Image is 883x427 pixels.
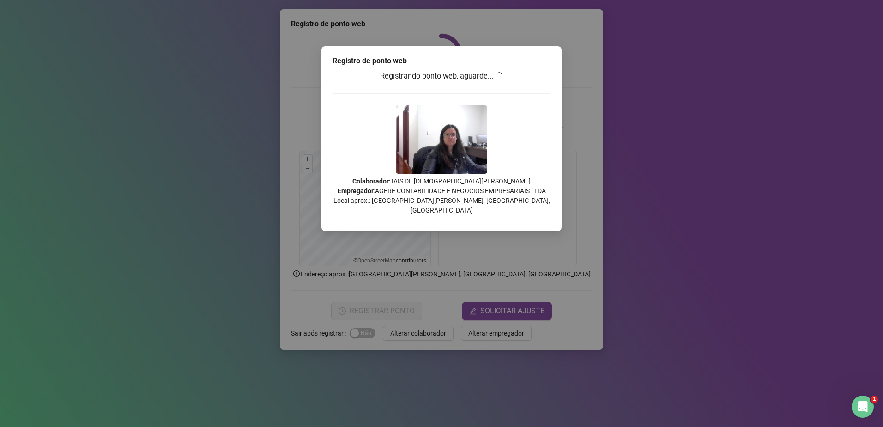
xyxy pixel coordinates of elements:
[333,177,550,215] p: : TAIS DE [DEMOGRAPHIC_DATA][PERSON_NAME] : AGERE CONTABILIDADE E NEGOCIOS EMPRESARIAIS LTDA Loca...
[495,72,502,79] span: loading
[352,177,389,185] strong: Colaborador
[852,396,874,418] iframe: Intercom live chat
[338,187,374,195] strong: Empregador
[333,70,550,82] h3: Registrando ponto web, aguarde...
[333,55,550,67] div: Registro de ponto web
[396,105,487,174] img: 2Q==
[871,396,878,403] span: 1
